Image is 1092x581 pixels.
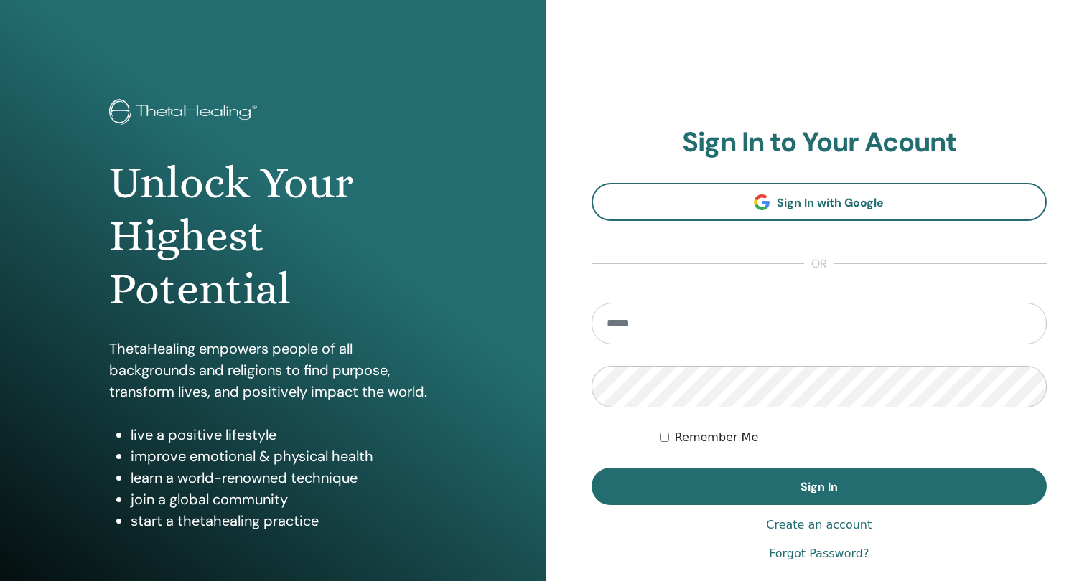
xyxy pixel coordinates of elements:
label: Remember Me [675,429,759,446]
h1: Unlock Your Highest Potential [109,156,437,316]
li: improve emotional & physical health [131,445,437,467]
div: Keep me authenticated indefinitely or until I manually logout [660,429,1047,446]
a: Sign In with Google [592,183,1047,221]
li: live a positive lifestyle [131,424,437,445]
span: Sign In with Google [777,195,884,210]
span: or [804,255,834,273]
h2: Sign In to Your Acount [592,126,1047,159]
p: ThetaHealing empowers people of all backgrounds and religions to find purpose, transform lives, a... [109,338,437,402]
a: Forgot Password? [769,545,869,562]
span: Sign In [801,479,838,494]
a: Create an account [766,516,872,534]
li: join a global community [131,488,437,510]
button: Sign In [592,468,1047,505]
li: start a thetahealing practice [131,510,437,532]
li: learn a world-renowned technique [131,467,437,488]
